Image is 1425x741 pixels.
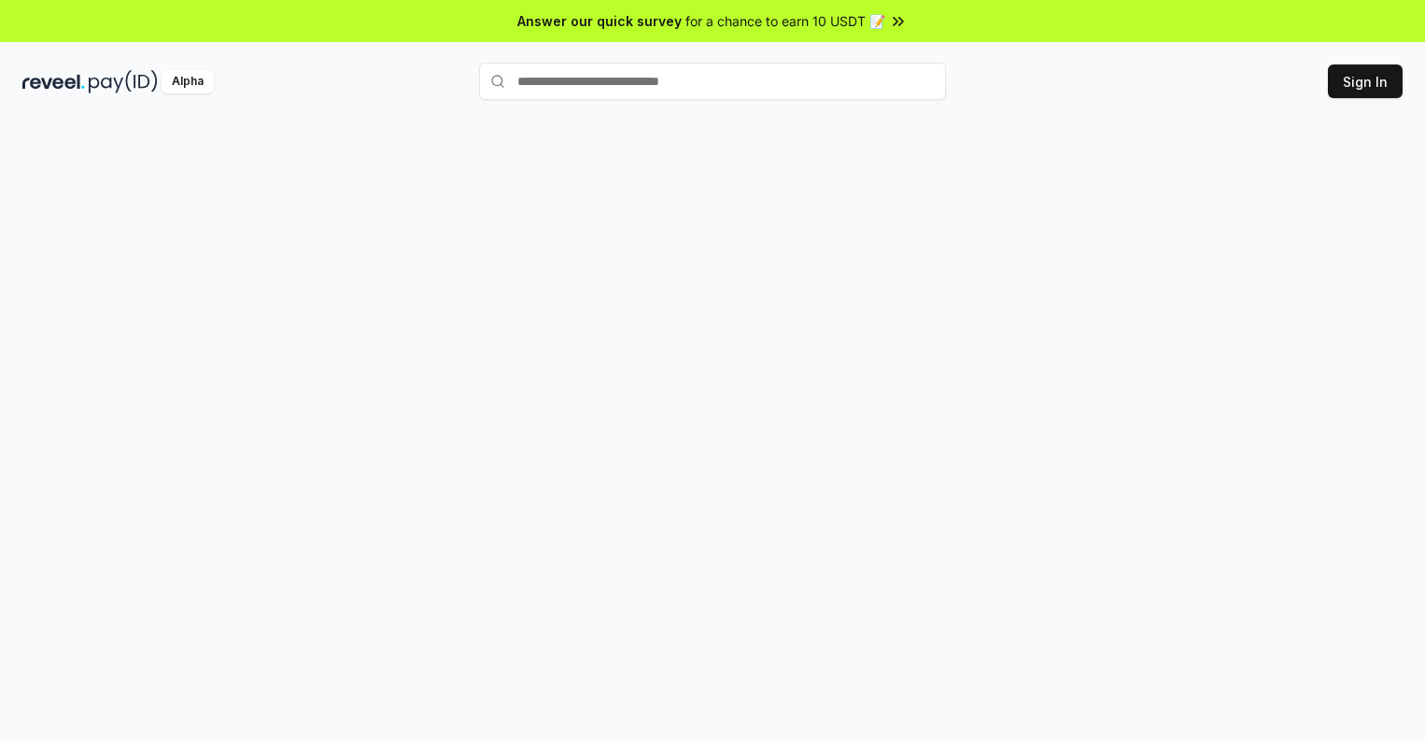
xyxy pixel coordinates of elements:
[162,70,214,93] div: Alpha
[89,70,158,93] img: pay_id
[22,70,85,93] img: reveel_dark
[1328,64,1403,98] button: Sign In
[517,11,682,31] span: Answer our quick survey
[685,11,885,31] span: for a chance to earn 10 USDT 📝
